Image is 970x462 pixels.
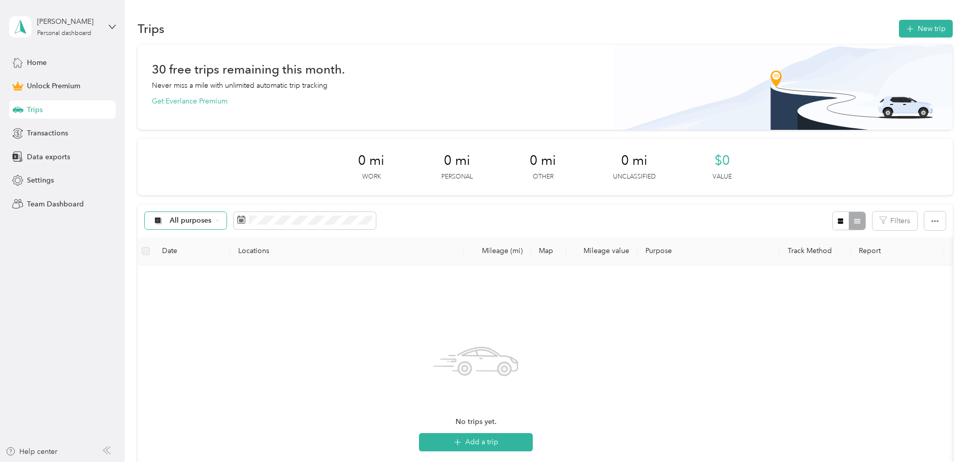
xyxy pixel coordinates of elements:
th: Locations [230,237,464,265]
p: Never miss a mile with unlimited automatic trip tracking [152,80,328,91]
h1: 30 free trips remaining this month. [152,64,345,75]
img: Banner [613,45,953,130]
p: Work [362,172,381,182]
p: Other [533,172,554,182]
p: Unclassified [613,172,656,182]
div: [PERSON_NAME] [37,16,101,27]
span: All purposes [170,217,212,224]
span: $0 [715,153,730,169]
span: Team Dashboard [27,199,84,209]
p: Value [713,172,732,182]
span: Settings [27,175,54,186]
span: 0 mi [530,153,556,169]
span: Data exports [27,152,70,162]
span: 0 mi [444,153,470,169]
th: Date [154,237,230,265]
th: Report [851,237,943,265]
span: 0 mi [358,153,384,169]
th: Track Method [780,237,851,265]
button: Help center [6,446,57,457]
span: Unlock Premium [27,81,80,91]
p: Personal [441,172,473,182]
span: No trips yet. [456,416,497,428]
span: Transactions [27,128,68,138]
span: Home [27,57,47,68]
button: New trip [899,20,953,38]
th: Purpose [637,237,780,265]
iframe: Everlance-gr Chat Button Frame [913,405,970,462]
span: 0 mi [621,153,648,169]
th: Mileage (mi) [464,237,531,265]
button: Add a trip [419,433,533,451]
th: Map [531,237,566,265]
h1: Trips [138,23,165,34]
div: Personal dashboard [37,30,91,37]
button: Get Everlance Premium [152,96,228,106]
button: Filters [872,211,917,230]
span: Trips [27,104,43,115]
th: Mileage value [566,237,637,265]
